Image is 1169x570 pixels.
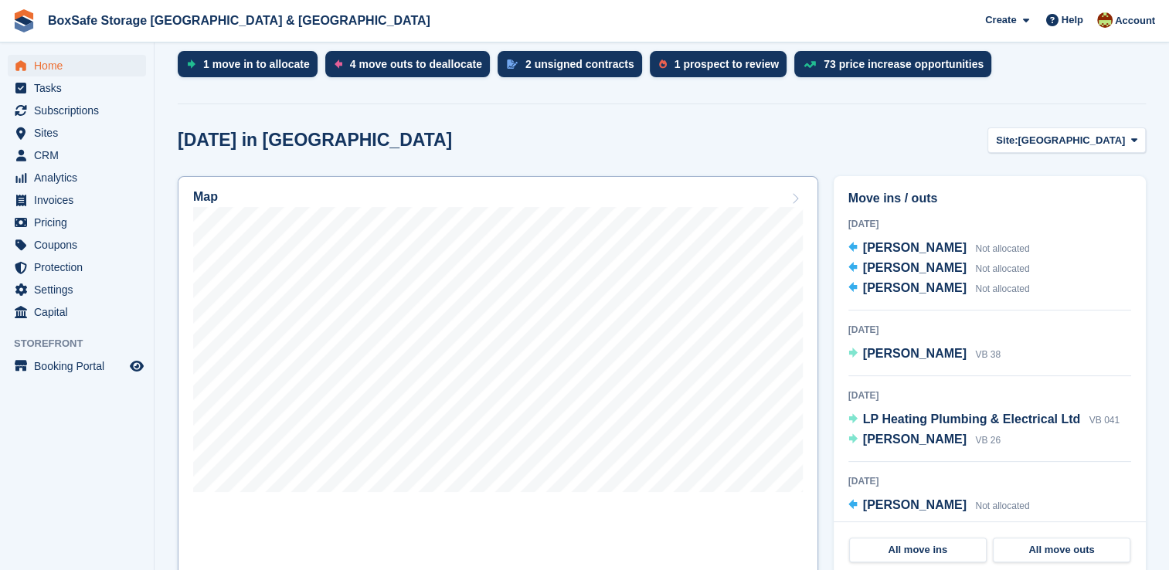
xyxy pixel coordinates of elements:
[34,256,127,278] span: Protection
[525,58,634,70] div: 2 unsigned contracts
[178,51,325,85] a: 1 move in to allocate
[993,538,1130,562] a: All move outs
[34,279,127,300] span: Settings
[42,8,437,33] a: BoxSafe Storage [GEOGRAPHIC_DATA] & [GEOGRAPHIC_DATA]
[193,190,218,204] h2: Map
[848,344,1001,365] a: [PERSON_NAME] VB 38
[863,347,967,360] span: [PERSON_NAME]
[863,498,967,511] span: [PERSON_NAME]
[848,239,1030,259] a: [PERSON_NAME] Not allocated
[863,241,967,254] span: [PERSON_NAME]
[659,59,667,69] img: prospect-51fa495bee0391a8d652442698ab0144808aea92771e9ea1ae160a38d050c398.svg
[1115,13,1155,29] span: Account
[849,538,987,562] a: All move ins
[8,100,146,121] a: menu
[335,59,342,69] img: move_outs_to_deallocate_icon-f764333ba52eb49d3ac5e1228854f67142a1ed5810a6f6cc68b1a99e826820c5.svg
[8,55,146,76] a: menu
[975,435,1001,446] span: VB 26
[975,500,1029,511] span: Not allocated
[985,12,1016,28] span: Create
[848,189,1131,208] h2: Move ins / outs
[34,301,127,323] span: Capital
[863,412,1081,426] span: LP Heating Plumbing & Electrical Ltd
[863,433,967,446] span: [PERSON_NAME]
[848,430,1001,450] a: [PERSON_NAME] VB 26
[8,212,146,233] a: menu
[848,410,1120,430] a: LP Heating Plumbing & Electrical Ltd VB 041
[863,261,967,274] span: [PERSON_NAME]
[975,283,1029,294] span: Not allocated
[34,55,127,76] span: Home
[8,189,146,211] a: menu
[187,59,195,69] img: move_ins_to_allocate_icon-fdf77a2bb77ea45bf5b3d319d69a93e2d87916cf1d5bf7949dd705db3b84f3ca.svg
[848,279,1030,299] a: [PERSON_NAME] Not allocated
[178,130,452,151] h2: [DATE] in [GEOGRAPHIC_DATA]
[8,144,146,166] a: menu
[8,301,146,323] a: menu
[8,355,146,377] a: menu
[498,51,650,85] a: 2 unsigned contracts
[8,234,146,256] a: menu
[848,388,1131,402] div: [DATE]
[14,336,154,351] span: Storefront
[794,51,999,85] a: 73 price increase opportunities
[650,51,794,85] a: 1 prospect to review
[675,58,779,70] div: 1 prospect to review
[8,279,146,300] a: menu
[34,122,127,144] span: Sites
[848,496,1030,516] a: [PERSON_NAME] Not allocated
[848,259,1030,279] a: [PERSON_NAME] Not allocated
[8,167,146,188] a: menu
[350,58,482,70] div: 4 move outs to deallocate
[975,263,1029,274] span: Not allocated
[507,59,518,69] img: contract_signature_icon-13c848040528278c33f63329250d36e43548de30e8caae1d1a13099fd9432cc5.svg
[34,77,127,99] span: Tasks
[987,127,1146,153] button: Site: [GEOGRAPHIC_DATA]
[804,61,816,68] img: price_increase_opportunities-93ffe204e8149a01c8c9dc8f82e8f89637d9d84a8eef4429ea346261dce0b2c0.svg
[34,167,127,188] span: Analytics
[1018,133,1125,148] span: [GEOGRAPHIC_DATA]
[325,51,498,85] a: 4 move outs to deallocate
[1062,12,1083,28] span: Help
[34,144,127,166] span: CRM
[8,77,146,99] a: menu
[34,100,127,121] span: Subscriptions
[824,58,984,70] div: 73 price increase opportunities
[34,212,127,233] span: Pricing
[996,133,1018,148] span: Site:
[1097,12,1113,28] img: Kim
[848,474,1131,488] div: [DATE]
[34,234,127,256] span: Coupons
[863,281,967,294] span: [PERSON_NAME]
[12,9,36,32] img: stora-icon-8386f47178a22dfd0bd8f6a31ec36ba5ce8667c1dd55bd0f319d3a0aa187defe.svg
[34,355,127,377] span: Booking Portal
[848,323,1131,337] div: [DATE]
[8,122,146,144] a: menu
[127,357,146,375] a: Preview store
[34,189,127,211] span: Invoices
[848,217,1131,231] div: [DATE]
[8,256,146,278] a: menu
[1089,415,1120,426] span: VB 041
[203,58,310,70] div: 1 move in to allocate
[975,243,1029,254] span: Not allocated
[975,349,1001,360] span: VB 38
